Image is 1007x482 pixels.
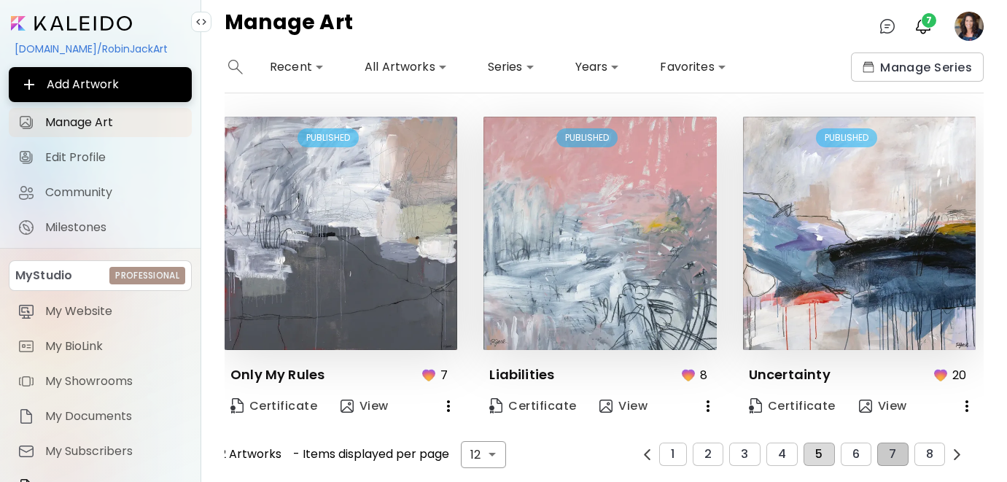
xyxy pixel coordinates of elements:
[9,67,192,102] button: Add Artwork
[45,374,183,389] span: My Showrooms
[216,448,281,461] span: 12 Artworks
[676,362,717,389] button: favorites8
[9,108,192,137] a: Manage Art iconManage Art
[877,443,908,466] button: 7
[859,398,907,414] span: View
[18,338,35,355] img: item
[18,219,35,236] img: Milestones icon
[18,184,35,201] img: Community icon
[594,392,653,421] button: view-artView
[225,117,457,349] img: thumbnail
[863,60,972,75] span: Manage Series
[804,443,834,466] button: 5
[18,149,35,166] img: Edit Profile icon
[18,303,35,320] img: item
[841,443,871,466] button: 6
[932,366,949,384] img: favorites
[341,400,354,413] img: view-art
[859,400,872,413] img: view-art
[704,448,712,461] span: 2
[45,339,183,354] span: My BioLink
[489,398,502,413] img: Certificate
[700,366,707,384] p: 8
[9,437,192,466] a: itemMy Subscribers
[298,128,359,147] div: PUBLISHED
[225,392,323,421] a: CertificateCertificate
[815,448,823,461] span: 5
[45,185,183,200] span: Community
[851,53,984,82] button: collectionsManage Series
[914,18,932,35] img: bellIcon
[743,392,841,421] a: CertificateCertificate
[852,448,860,461] span: 6
[9,367,192,396] a: itemMy Showrooms
[359,55,453,79] div: All Artworks
[599,398,648,414] span: View
[9,332,192,361] a: itemMy BioLink
[952,449,963,460] img: prev
[230,366,324,384] p: Only My Rules
[45,150,183,165] span: Edit Profile
[228,60,243,74] img: search
[461,441,506,468] div: 12
[922,13,936,28] span: 7
[230,398,244,413] img: Certificate
[952,366,966,384] p: 20
[20,76,180,93] span: Add Artwork
[928,362,976,389] button: favorites20
[911,14,936,39] button: bellIcon7
[18,373,35,390] img: item
[599,400,613,413] img: view-art
[264,55,330,79] div: Recent
[569,55,626,79] div: Years
[45,304,183,319] span: My Website
[9,178,192,207] a: Community iconCommunity
[489,398,576,414] span: Certificate
[642,449,653,460] img: prev
[115,269,179,282] h6: Professional
[680,366,697,384] img: favorites
[693,443,723,466] button: 2
[816,128,877,147] div: PUBLISHED
[729,443,760,466] button: 3
[9,143,192,172] a: Edit Profile iconEdit Profile
[45,444,183,459] span: My Subscribers
[556,128,618,147] div: PUBLISHED
[926,448,933,461] span: 8
[483,117,716,349] img: thumbnail
[335,392,394,421] button: view-artView
[225,53,246,82] button: search
[766,443,798,466] button: 4
[879,18,896,35] img: chatIcon
[293,448,449,461] span: - Items displayed per page
[9,402,192,431] a: itemMy Documents
[489,366,554,384] p: Liabilities
[18,408,35,425] img: item
[889,448,896,461] span: 7
[749,398,762,413] img: Certificate
[341,398,389,414] span: View
[45,220,183,235] span: Milestones
[654,55,731,79] div: Favorites
[749,398,836,414] span: Certificate
[18,443,35,460] img: item
[9,297,192,326] a: itemMy Website
[45,115,183,130] span: Manage Art
[749,366,831,384] p: Uncertainty
[741,448,748,461] span: 3
[440,366,448,384] p: 7
[230,398,317,414] span: Certificate
[195,16,207,28] img: collapse
[420,366,438,384] img: favorites
[225,12,353,41] h4: Manage Art
[743,117,976,349] img: thumbnail
[482,55,540,79] div: Series
[659,443,686,466] button: 1
[9,36,192,61] div: [DOMAIN_NAME]/RobinJackArt
[416,362,457,389] button: favorites7
[483,392,582,421] a: CertificateCertificate
[863,61,874,73] img: collections
[778,448,786,461] span: 4
[853,392,913,421] button: view-artView
[18,114,35,131] img: Manage Art icon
